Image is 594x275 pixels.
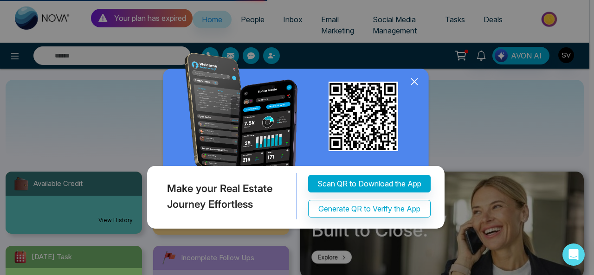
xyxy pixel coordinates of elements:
img: QRModal [145,53,449,233]
div: Open Intercom Messenger [562,243,585,266]
div: Make your Real Estate Journey Effortless [145,173,297,219]
button: Generate QR to Verify the App [308,200,431,217]
button: Scan QR to Download the App [308,175,431,192]
img: qr_for_download_app.png [329,82,398,151]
